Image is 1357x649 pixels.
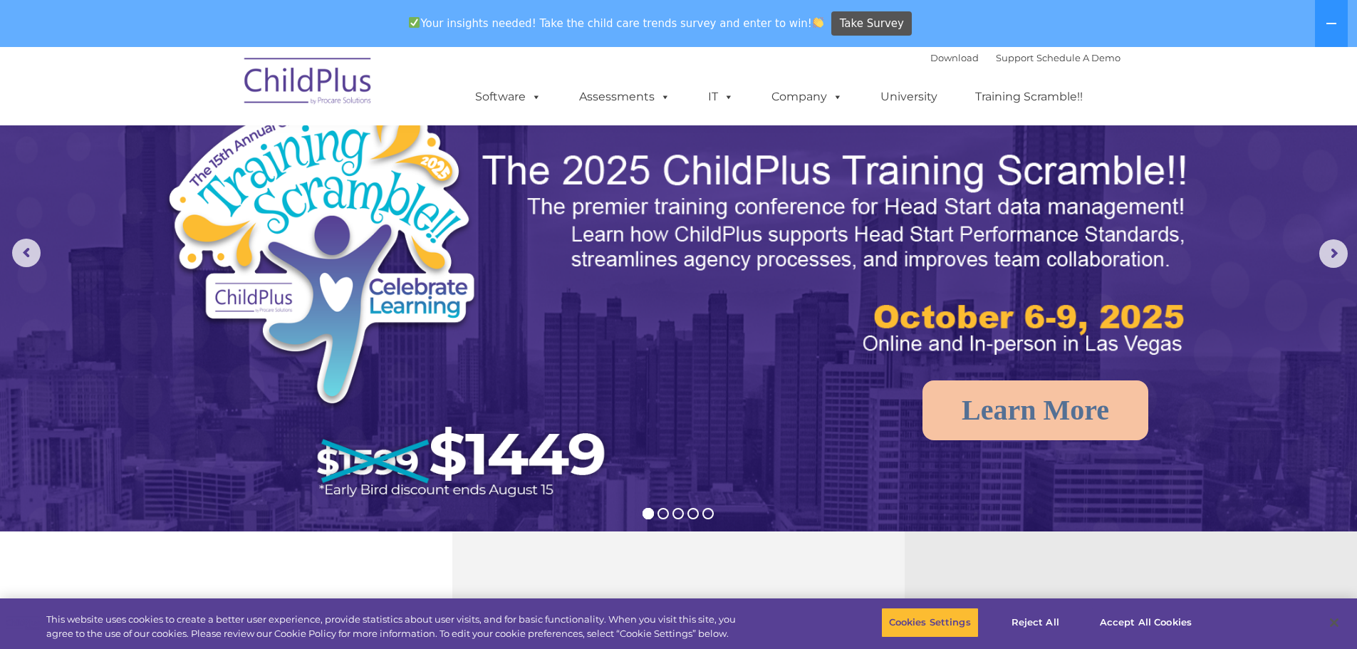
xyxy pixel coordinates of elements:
a: Assessments [565,83,685,111]
span: Your insights needed! Take the child care trends survey and enter to win! [403,9,830,37]
button: Close [1319,607,1350,638]
span: Last name [198,94,241,105]
a: Learn More [922,380,1148,440]
a: Support [996,52,1034,63]
button: Reject All [991,608,1080,638]
div: This website uses cookies to create a better user experience, provide statistics about user visit... [46,613,747,640]
img: ChildPlus by Procare Solutions [237,48,380,119]
a: Training Scramble!! [961,83,1097,111]
font: | [930,52,1121,63]
button: Accept All Cookies [1092,608,1200,638]
a: University [866,83,952,111]
span: Phone number [198,152,259,163]
button: Cookies Settings [881,608,979,638]
a: Software [461,83,556,111]
a: Schedule A Demo [1036,52,1121,63]
img: 👏 [813,17,823,28]
a: IT [694,83,748,111]
span: Take Survey [840,11,904,36]
a: Take Survey [831,11,912,36]
a: Company [757,83,857,111]
a: Download [930,52,979,63]
img: ✅ [409,17,420,28]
